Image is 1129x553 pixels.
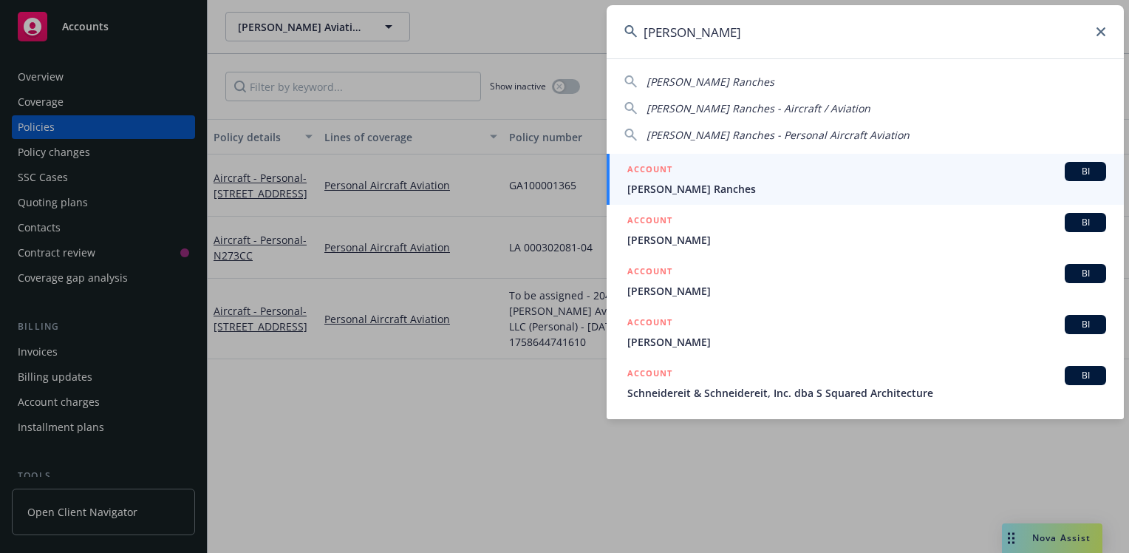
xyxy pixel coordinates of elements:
h5: ACCOUNT [627,162,672,180]
span: Schneidereit & Schneidereit, Inc. dba S Squared Architecture [627,385,1106,401]
h5: ACCOUNT [627,264,672,282]
input: Search... [607,5,1124,58]
span: [PERSON_NAME] [627,283,1106,299]
span: BI [1071,216,1100,229]
span: BI [1071,267,1100,280]
h5: ACCOUNT [627,366,672,384]
span: [PERSON_NAME] Ranches [627,181,1106,197]
span: [PERSON_NAME] [627,334,1106,350]
a: POLICY [607,409,1124,472]
h5: POLICY [627,417,661,432]
span: [PERSON_NAME] Ranches - Personal Aircraft Aviation [647,128,910,142]
a: ACCOUNTBI[PERSON_NAME] [607,307,1124,358]
h5: ACCOUNT [627,315,672,333]
span: [PERSON_NAME] Ranches [647,75,774,89]
span: BI [1071,318,1100,331]
a: ACCOUNTBISchneidereit & Schneidereit, Inc. dba S Squared Architecture [607,358,1124,409]
span: BI [1071,165,1100,178]
span: [PERSON_NAME] [627,232,1106,248]
a: ACCOUNTBI[PERSON_NAME] [607,205,1124,256]
a: ACCOUNTBI[PERSON_NAME] Ranches [607,154,1124,205]
span: BI [1071,369,1100,382]
a: ACCOUNTBI[PERSON_NAME] [607,256,1124,307]
h5: ACCOUNT [627,213,672,231]
span: [PERSON_NAME] Ranches - Aircraft / Aviation [647,101,870,115]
